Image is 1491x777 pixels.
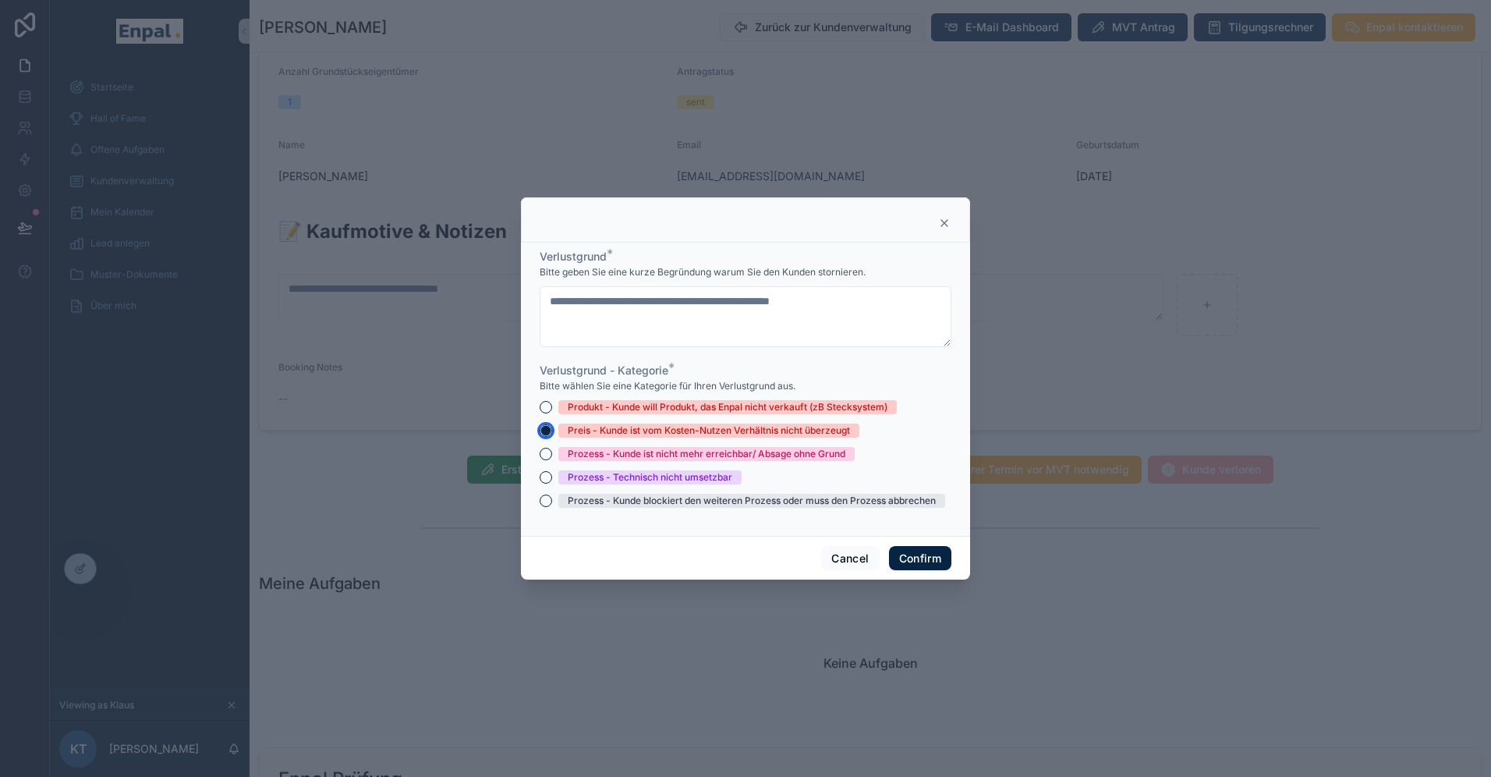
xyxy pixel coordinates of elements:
div: Prozess - Technisch nicht umsetzbar [568,470,732,484]
div: Prozess - Kunde blockiert den weiteren Prozess oder muss den Prozess abbrechen [568,494,936,508]
button: Cancel [821,546,879,571]
div: Prozess - Kunde ist nicht mehr erreichbar/ Absage ohne Grund [568,447,845,461]
span: Bitte wählen Sie eine Kategorie für Ihren Verlustgrund aus. [540,380,795,392]
span: Verlustgrund - Kategorie [540,364,668,377]
span: Bitte geben Sie eine kurze Begründung warum Sie den Kunden stornieren. [540,266,866,279]
div: Produkt - Kunde will Produkt, das Enpal nicht verkauft (zB Stecksystem) [568,400,887,414]
button: Confirm [889,546,951,571]
span: Verlustgrund [540,250,607,263]
div: Preis - Kunde ist vom Kosten-Nutzen Verhältnis nicht überzeugt [568,424,850,438]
